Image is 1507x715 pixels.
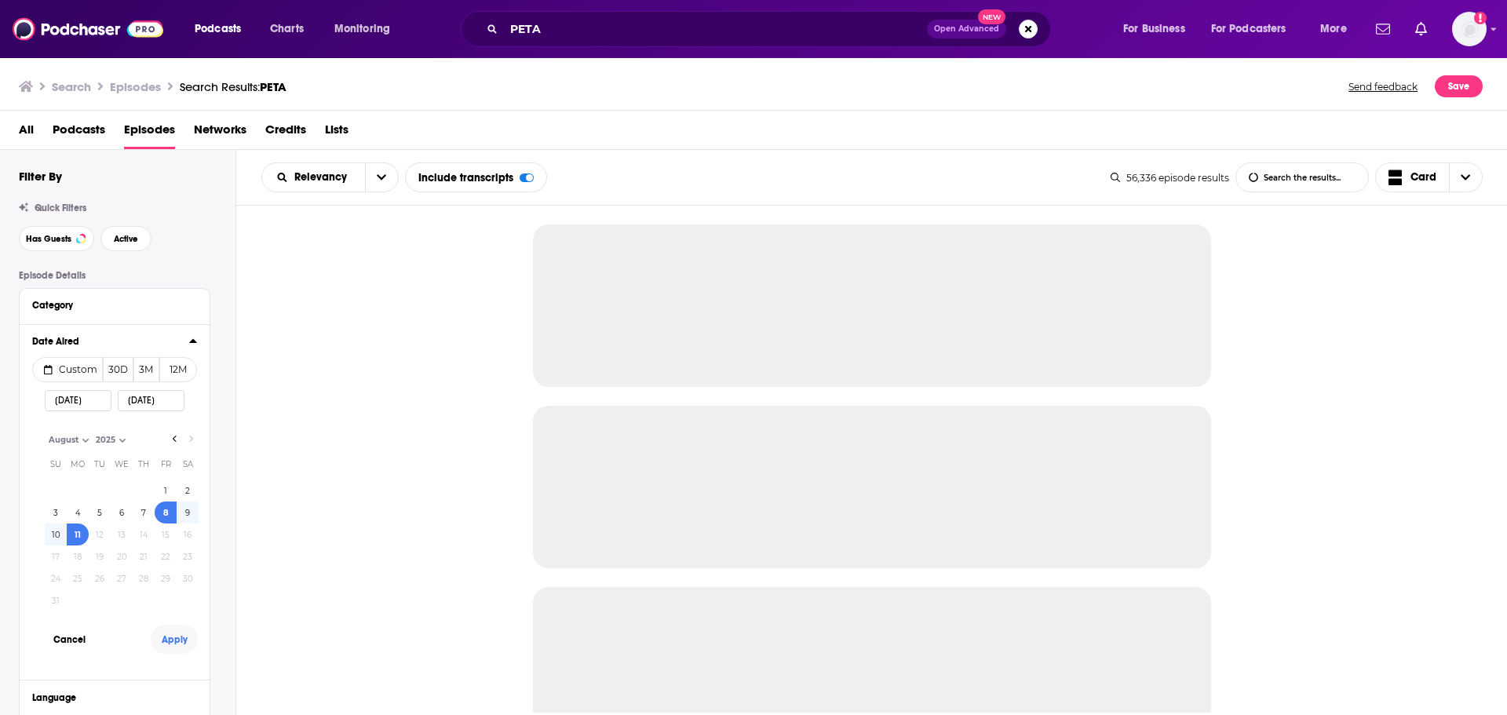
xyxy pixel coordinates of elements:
[177,567,199,589] button: 30
[19,169,62,184] h2: Filter By
[35,202,86,213] span: Quick Filters
[978,9,1006,24] span: New
[180,79,286,94] div: Search Results:
[133,448,155,480] th: Thursday
[59,363,97,375] span: Custom
[89,545,111,567] button: 19
[133,545,155,567] button: 21
[184,16,261,42] button: open menu
[19,226,94,251] button: Has Guests
[195,18,241,40] span: Podcasts
[183,431,199,447] button: Go to next month
[262,172,365,183] button: open menu
[133,357,160,382] button: 3M
[927,20,1006,38] button: Open AdvancedNew
[177,523,199,545] button: 16
[934,25,999,33] span: Open Advanced
[32,300,187,311] div: Category
[365,163,398,192] button: open menu
[32,692,187,703] div: Language
[32,336,179,347] div: Date Aired
[1410,172,1436,183] span: Card
[26,235,71,243] span: Has Guests
[1309,16,1367,42] button: open menu
[133,502,155,523] button: 7
[177,480,199,502] button: 2
[1409,16,1433,42] a: Show notifications dropdown
[45,567,67,589] button: 24
[167,431,183,447] button: Go to previous month
[111,545,133,567] button: 20
[67,523,89,545] button: 11
[103,357,133,382] button: 30D
[177,502,199,523] button: 9
[32,687,197,706] button: Language
[151,625,198,654] button: Apply
[100,226,151,251] button: Active
[155,480,177,502] button: 1
[111,448,133,480] th: Wednesday
[1375,162,1483,192] h2: Choose View
[294,172,352,183] span: Relevancy
[1201,16,1309,42] button: open menu
[325,117,348,149] a: Lists
[177,545,199,567] button: 23
[124,117,175,149] a: Episodes
[260,16,313,42] a: Charts
[45,390,111,411] input: Start Date
[111,502,133,523] button: 6
[260,79,286,94] span: PETA
[1211,18,1286,40] span: For Podcasters
[67,502,89,523] button: 4
[45,545,67,567] button: 17
[180,79,286,94] a: Search Results:PETA
[270,18,304,40] span: Charts
[1123,18,1185,40] span: For Business
[265,117,306,149] a: Credits
[476,11,1066,47] div: Search podcasts, credits, & more...
[89,448,111,480] th: Tuesday
[111,567,133,589] button: 27
[177,448,199,480] th: Saturday
[1435,75,1483,97] button: Save
[504,16,927,42] input: Search podcasts, credits, & more...
[45,502,67,523] button: 3
[133,567,155,589] button: 28
[19,270,210,281] p: Episode Details
[118,390,184,411] input: End Date
[13,14,163,44] img: Podchaser - Follow, Share and Rate Podcasts
[159,357,197,382] button: 12M
[155,567,177,589] button: 29
[1474,12,1487,24] svg: Add a profile image
[67,567,89,589] button: 25
[89,567,111,589] button: 26
[32,295,197,315] button: Category
[67,448,89,480] th: Monday
[89,523,111,545] button: 12
[194,117,246,149] a: Networks
[52,79,91,94] h3: Search
[323,16,411,42] button: open menu
[111,523,133,545] button: 13
[1112,16,1205,42] button: open menu
[19,117,34,149] a: All
[155,502,177,523] button: 8
[1452,12,1487,46] img: User Profile
[46,625,93,654] button: Cancel
[1370,16,1396,42] a: Show notifications dropdown
[1344,75,1422,97] button: Send feedback
[53,117,105,149] a: Podcasts
[405,162,547,192] div: Include transcripts
[45,523,67,545] button: 10
[32,357,103,382] button: Custom
[155,523,177,545] button: 15
[1452,12,1487,46] button: Show profile menu
[155,545,177,567] button: 22
[261,162,399,192] h2: Choose List sort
